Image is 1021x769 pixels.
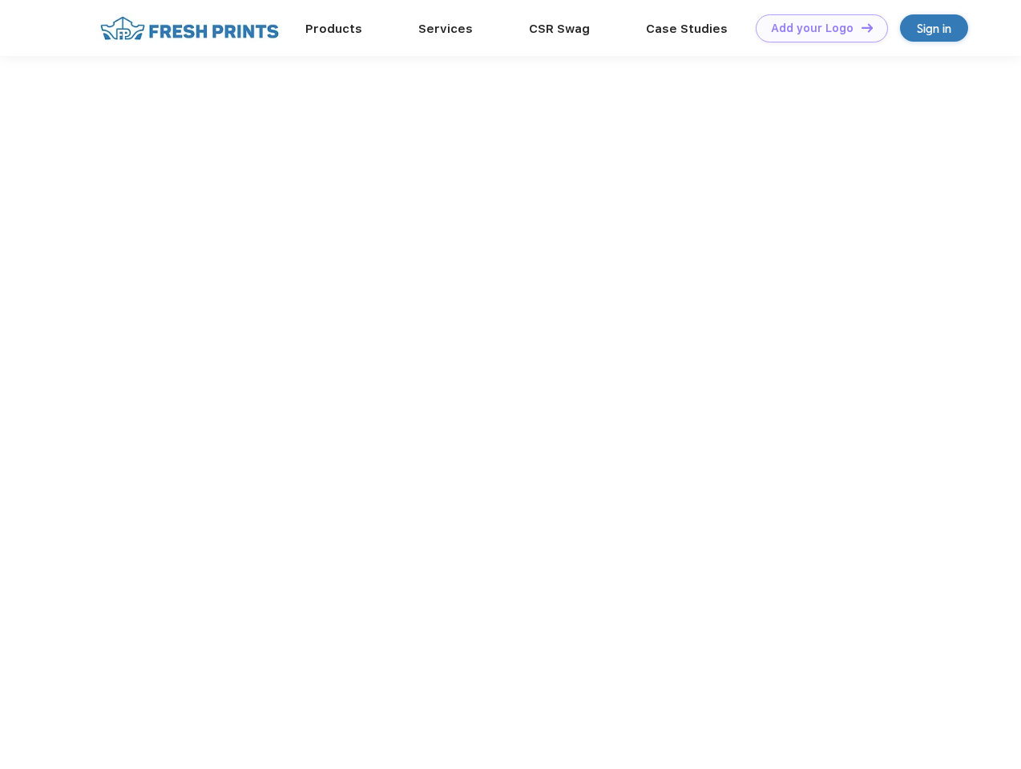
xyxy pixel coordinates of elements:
img: fo%20logo%202.webp [95,14,284,42]
div: Sign in [917,19,951,38]
div: Add your Logo [771,22,854,35]
img: DT [862,23,873,32]
a: Products [305,22,362,36]
a: Sign in [900,14,968,42]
